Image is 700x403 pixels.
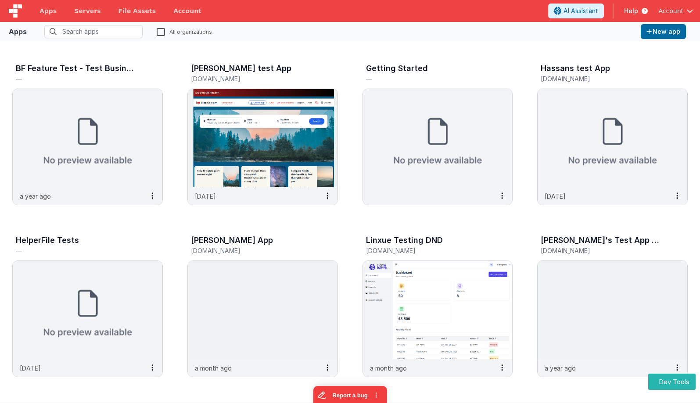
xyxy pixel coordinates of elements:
[157,27,212,36] label: All organizations
[39,7,57,15] span: Apps
[16,75,141,82] h5: —
[74,7,101,15] span: Servers
[548,4,604,18] button: AI Assistant
[118,7,156,15] span: File Assets
[20,364,41,373] p: [DATE]
[9,26,27,37] div: Apps
[658,7,683,15] span: Account
[191,64,291,73] h3: [PERSON_NAME] test App
[20,192,51,201] p: a year ago
[191,75,316,82] h5: [DOMAIN_NAME]
[195,192,216,201] p: [DATE]
[366,64,428,73] h3: Getting Started
[370,364,407,373] p: a month ago
[541,75,666,82] h5: [DOMAIN_NAME]
[366,75,491,82] h5: —
[541,64,610,73] h3: Hassans test App
[16,64,138,73] h3: BF Feature Test - Test Business File
[44,25,143,38] input: Search apps
[366,236,443,245] h3: Linxue Testing DND
[564,7,598,15] span: AI Assistant
[541,236,663,245] h3: [PERSON_NAME]'s Test App new
[658,7,693,15] button: Account
[191,247,316,254] h5: [DOMAIN_NAME]
[541,247,666,254] h5: [DOMAIN_NAME]
[545,364,576,373] p: a year ago
[16,247,141,254] h5: —
[624,7,638,15] span: Help
[366,247,491,254] h5: [DOMAIN_NAME]
[16,236,79,245] h3: HelperFile Tests
[195,364,232,373] p: a month ago
[191,236,273,245] h3: [PERSON_NAME] App
[648,374,696,390] button: Dev Tools
[641,24,686,39] button: New app
[545,192,566,201] p: [DATE]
